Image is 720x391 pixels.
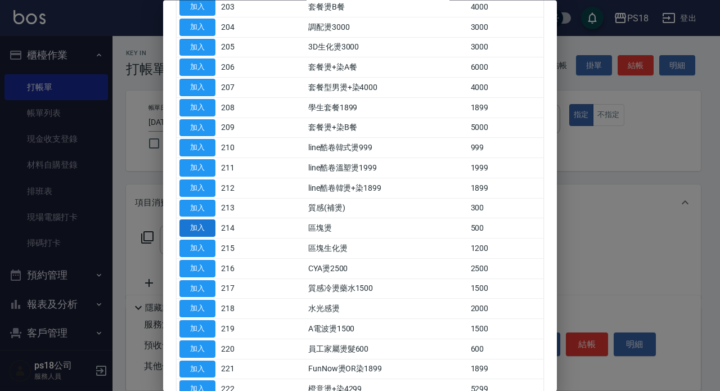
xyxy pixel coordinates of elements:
[305,118,468,138] td: 套餐燙+染B餐
[179,79,215,97] button: 加入
[218,57,262,78] td: 206
[218,359,262,380] td: 221
[218,279,262,299] td: 217
[468,218,543,239] td: 500
[468,118,543,138] td: 5000
[218,339,262,359] td: 220
[218,199,262,219] td: 213
[468,359,543,380] td: 1899
[468,17,543,38] td: 3000
[218,299,262,319] td: 218
[305,158,468,178] td: line酷卷溫塑燙1999
[305,339,468,359] td: 員工家屬燙髮600
[218,118,262,138] td: 209
[468,78,543,98] td: 4000
[305,17,468,38] td: 調配燙3000
[305,78,468,98] td: 套餐型男燙+染4000
[179,361,215,378] button: 加入
[468,178,543,199] td: 1899
[218,259,262,279] td: 216
[468,199,543,219] td: 300
[179,340,215,358] button: 加入
[179,260,215,277] button: 加入
[468,299,543,319] td: 2000
[468,279,543,299] td: 1500
[305,38,468,58] td: 3D生化燙3000
[468,138,543,158] td: 999
[218,239,262,259] td: 215
[305,259,468,279] td: CYA燙2500
[305,178,468,199] td: line酷卷韓燙+染1899
[179,240,215,258] button: 加入
[468,38,543,58] td: 3000
[468,259,543,279] td: 2500
[305,57,468,78] td: 套餐燙+染A餐
[218,178,262,199] td: 212
[179,39,215,56] button: 加入
[305,138,468,158] td: line酷卷韓式燙999
[179,99,215,116] button: 加入
[218,17,262,38] td: 204
[179,59,215,77] button: 加入
[468,239,543,259] td: 1200
[468,319,543,339] td: 1500
[218,158,262,178] td: 211
[305,199,468,219] td: 質感(補燙)
[179,119,215,137] button: 加入
[218,38,262,58] td: 205
[305,239,468,259] td: 區塊生化燙
[179,179,215,197] button: 加入
[468,158,543,178] td: 1999
[179,280,215,298] button: 加入
[305,299,468,319] td: 水光感燙
[179,321,215,338] button: 加入
[468,57,543,78] td: 6000
[468,339,543,359] td: 600
[179,160,215,177] button: 加入
[218,78,262,98] td: 207
[468,98,543,118] td: 1899
[305,218,468,239] td: 區塊燙
[179,200,215,217] button: 加入
[179,19,215,36] button: 加入
[179,140,215,157] button: 加入
[179,300,215,318] button: 加入
[218,98,262,118] td: 208
[305,279,468,299] td: 質感冷燙藥水1500
[305,359,468,380] td: FunNow燙OR染1899
[305,98,468,118] td: 學生套餐1899
[218,319,262,339] td: 219
[179,220,215,237] button: 加入
[218,218,262,239] td: 214
[305,319,468,339] td: A電波燙1500
[218,138,262,158] td: 210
